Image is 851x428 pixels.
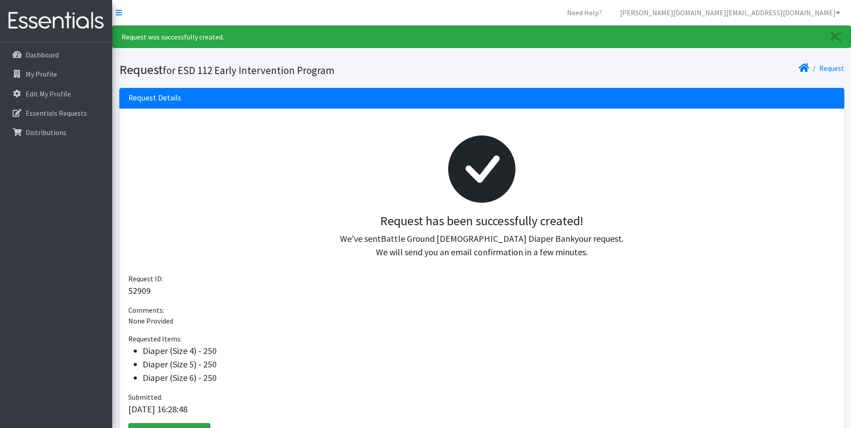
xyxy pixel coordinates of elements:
[4,123,109,141] a: Distributions
[128,306,164,314] span: Comments:
[128,274,163,283] span: Request ID:
[128,284,835,297] p: 52909
[560,4,609,22] a: Need Help?
[128,316,173,325] span: None Provided
[26,109,87,118] p: Essentials Requests
[26,50,59,59] p: Dashboard
[143,371,835,384] li: Diaper (Size 6) - 250
[112,26,851,48] div: Request was successfully created.
[143,358,835,371] li: Diaper (Size 5) - 250
[135,214,828,229] h3: Request has been successfully created!
[4,104,109,122] a: Essentials Requests
[128,334,182,343] span: Requested Items:
[4,6,109,36] img: HumanEssentials
[4,65,109,83] a: My Profile
[135,232,828,259] p: We've sent your request. We will send you an email confirmation in a few minutes.
[163,64,335,77] small: for ESD 112 Early Intervention Program
[26,128,66,137] p: Distributions
[128,393,162,402] span: Submitted:
[26,70,57,79] p: My Profile
[822,26,851,48] a: Close
[128,93,181,103] h3: Request Details
[819,64,844,73] a: Request
[4,46,109,64] a: Dashboard
[381,233,575,244] span: Battle Ground [DEMOGRAPHIC_DATA] Diaper Bank
[143,344,835,358] li: Diaper (Size 4) - 250
[26,89,71,98] p: Edit My Profile
[128,402,835,416] p: [DATE] 16:28:48
[613,4,847,22] a: [PERSON_NAME][DOMAIN_NAME][EMAIL_ADDRESS][DOMAIN_NAME]
[119,62,479,78] h1: Request
[4,85,109,103] a: Edit My Profile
